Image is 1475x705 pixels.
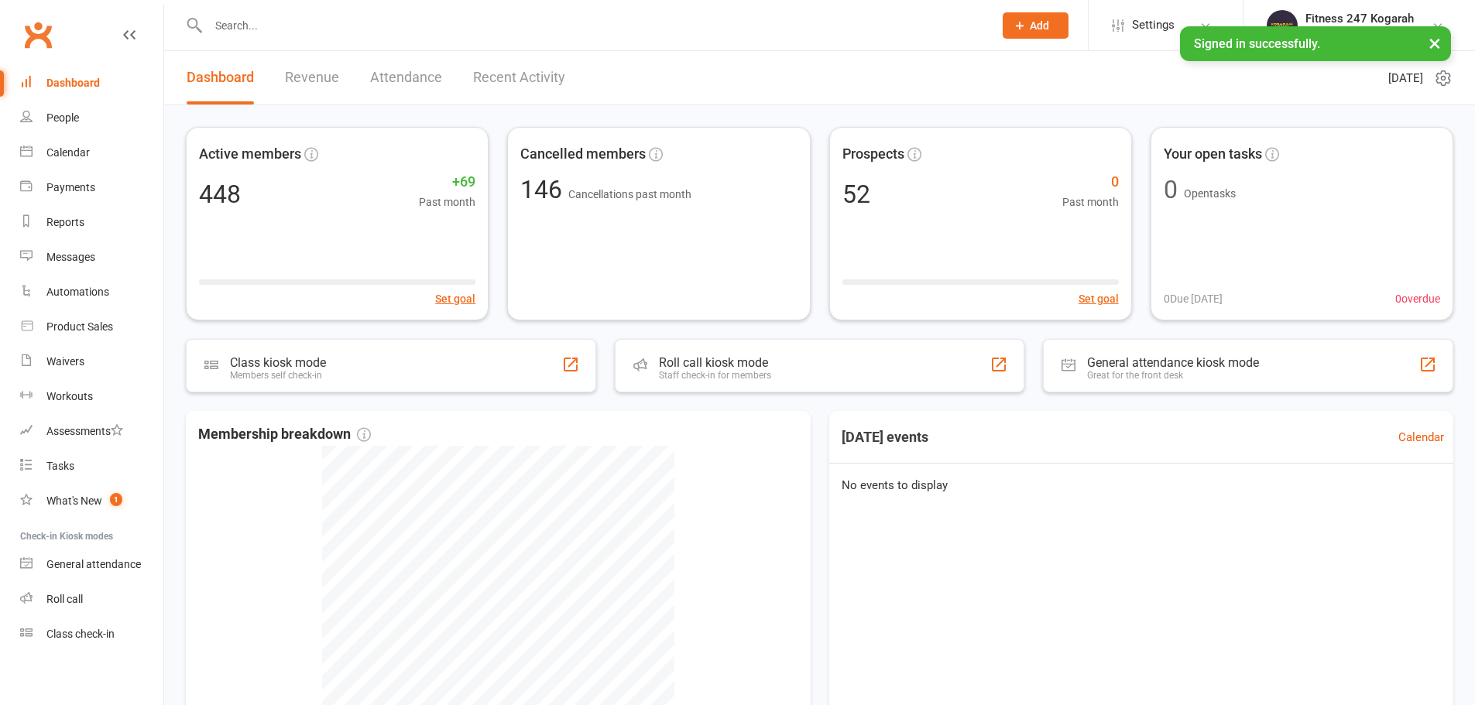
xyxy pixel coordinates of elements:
[20,66,163,101] a: Dashboard
[46,251,95,263] div: Messages
[199,143,301,166] span: Active members
[230,355,326,370] div: Class kiosk mode
[1398,428,1444,447] a: Calendar
[230,370,326,381] div: Members self check-in
[823,464,1460,507] div: No events to display
[20,275,163,310] a: Automations
[199,182,241,207] div: 448
[46,460,74,472] div: Tasks
[473,51,565,104] a: Recent Activity
[659,355,771,370] div: Roll call kiosk mode
[20,379,163,414] a: Workouts
[20,135,163,170] a: Calendar
[520,143,646,166] span: Cancelled members
[419,171,475,193] span: +69
[1164,290,1223,307] span: 0 Due [DATE]
[659,370,771,381] div: Staff check-in for members
[20,205,163,240] a: Reports
[1305,26,1414,39] div: Kogarah Fitness 247
[20,484,163,518] a: What's New1
[842,143,904,166] span: Prospects
[1388,69,1423,87] span: [DATE]
[1030,19,1049,32] span: Add
[46,495,102,507] div: What's New
[46,425,123,437] div: Assessments
[46,628,115,640] div: Class check-in
[20,449,163,484] a: Tasks
[568,188,691,200] span: Cancellations past month
[198,423,371,446] span: Membership breakdown
[20,414,163,449] a: Assessments
[20,101,163,135] a: People
[520,175,568,204] span: 146
[20,547,163,582] a: General attendance kiosk mode
[1062,193,1119,210] span: Past month
[110,493,122,506] span: 1
[46,390,93,402] div: Workouts
[1003,12,1069,39] button: Add
[46,216,84,228] div: Reports
[1267,10,1298,41] img: thumb_image1749097489.png
[1194,36,1320,51] span: Signed in successfully.
[1164,177,1178,202] div: 0
[829,423,941,451] h3: [DATE] events
[20,582,163,617] a: Roll call
[1087,355,1259,370] div: General attendance kiosk mode
[20,170,163,205] a: Payments
[20,310,163,344] a: Product Sales
[1132,8,1175,43] span: Settings
[370,51,442,104] a: Attendance
[1087,370,1259,381] div: Great for the front desk
[46,320,113,333] div: Product Sales
[19,15,57,54] a: Clubworx
[1305,12,1414,26] div: Fitness 247 Kogarah
[1395,290,1440,307] span: 0 overdue
[20,240,163,275] a: Messages
[46,146,90,159] div: Calendar
[1079,290,1119,307] button: Set goal
[46,181,95,193] div: Payments
[46,286,109,298] div: Automations
[46,593,83,605] div: Roll call
[435,290,475,307] button: Set goal
[1421,26,1449,60] button: ×
[204,15,983,36] input: Search...
[285,51,339,104] a: Revenue
[419,193,475,210] span: Past month
[1184,187,1236,200] span: Open tasks
[20,344,163,379] a: Waivers
[46,558,141,570] div: General attendance
[187,51,254,104] a: Dashboard
[1062,171,1119,193] span: 0
[46,77,100,89] div: Dashboard
[46,355,84,368] div: Waivers
[46,111,79,124] div: People
[1164,143,1262,166] span: Your open tasks
[20,617,163,652] a: Class kiosk mode
[842,182,870,207] div: 52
